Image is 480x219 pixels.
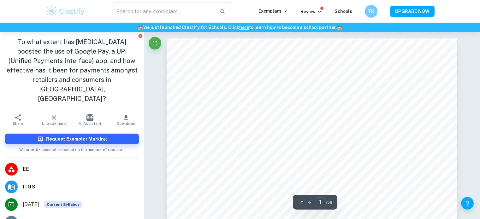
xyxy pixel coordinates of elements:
[258,8,288,14] p: Exemplars
[23,165,139,173] span: EE
[367,8,375,15] h6: TH
[335,9,352,14] a: Schools
[390,6,435,17] button: UPGRADE NOW
[79,121,101,126] span: AI Assistant
[72,111,108,129] button: AI Assistant
[138,25,143,30] span: 🏫
[44,201,82,208] span: Current Syllabus
[5,37,139,103] h1: To what extent has [MEDICAL_DATA] boosted the use of Google Pay, a UPI (Unified Payments Interfac...
[108,111,144,129] button: Download
[44,201,82,208] div: This exemplar is based on the current syllabus. Feel free to refer to it for inspiration/ideas wh...
[5,134,139,144] button: Request Exemplar Marking
[326,199,332,205] span: / 58
[300,8,322,15] p: Review
[42,121,66,126] span: Unbookmark
[117,121,135,126] span: Download
[36,111,72,129] button: Unbookmark
[365,5,377,18] button: TH
[19,144,125,153] span: We prioritize exemplars based on the number of requests
[149,37,161,49] button: Fullscreen
[86,114,93,121] img: AI Assistant
[46,5,86,18] img: Clastify logo
[46,135,107,142] h6: Request Exemplar Marking
[23,183,139,191] span: ITGS
[112,3,215,20] input: Search for any exemplars...
[13,121,23,126] span: Share
[461,197,474,210] button: Help and Feedback
[23,201,39,208] span: [DATE]
[138,33,143,38] button: Report issue
[1,24,479,31] h6: We just launched Clastify for Schools. Click to learn how to become a school partner.
[337,25,342,30] span: 🏫
[239,25,249,30] a: here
